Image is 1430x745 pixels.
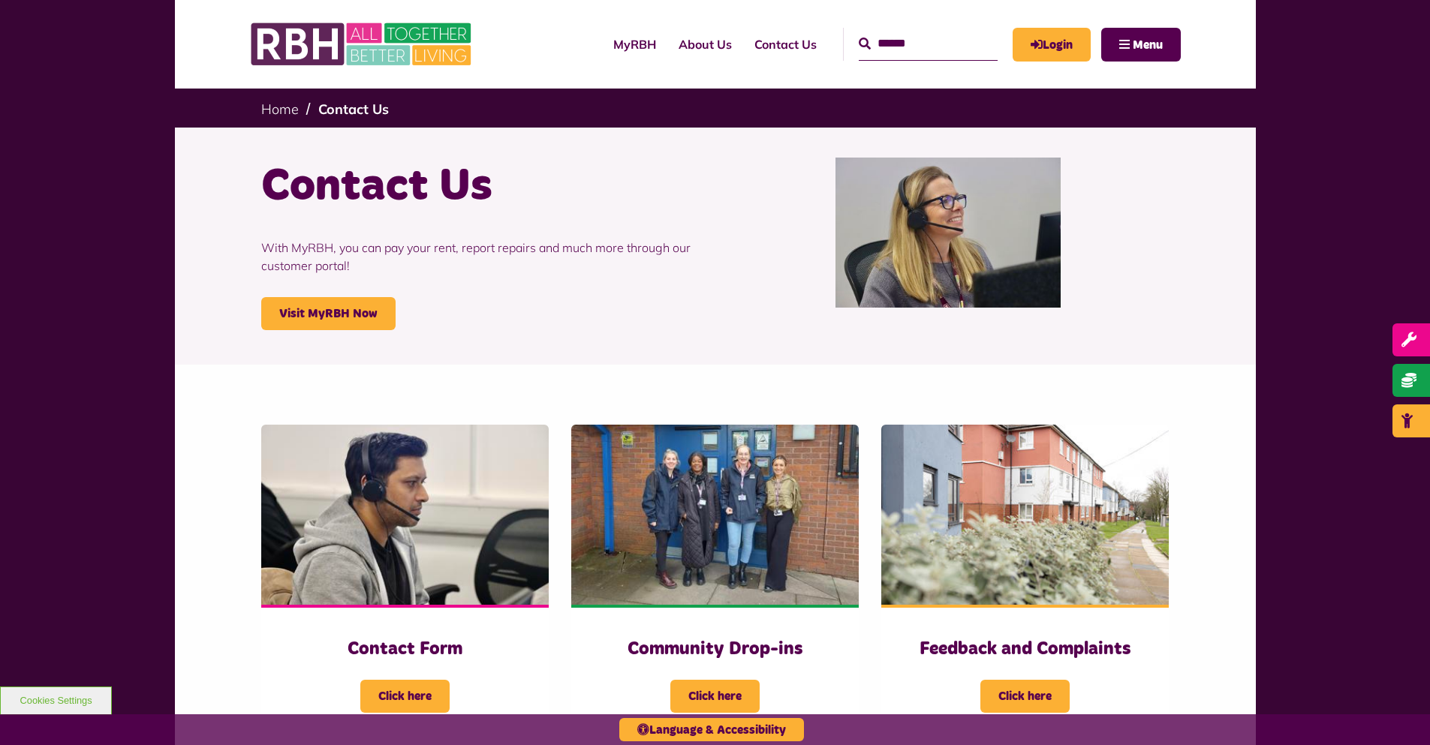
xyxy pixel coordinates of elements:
span: Click here [980,680,1070,713]
a: Contact Us [318,101,389,118]
a: About Us [667,24,743,65]
a: Home [261,101,299,118]
iframe: Netcall Web Assistant for live chat [1362,677,1430,745]
h3: Community Drop-ins [601,638,829,661]
a: Contact Form Click here [261,425,549,743]
img: SAZMEDIA RBH 22FEB24 97 [881,425,1169,605]
h1: Contact Us [261,158,704,216]
h3: Contact Form [291,638,519,661]
a: Visit MyRBH Now [261,297,396,330]
span: Click here [360,680,450,713]
span: Menu [1133,39,1163,51]
img: Heywood Drop In 2024 [571,425,859,605]
button: Navigation [1101,28,1181,62]
button: Language & Accessibility [619,718,804,741]
a: MyRBH [1013,28,1091,62]
a: MyRBH [602,24,667,65]
img: Contact Centre February 2024 (1) [835,158,1061,308]
a: Feedback and Complaints Click here [881,425,1169,743]
p: With MyRBH, you can pay your rent, report repairs and much more through our customer portal! [261,216,704,297]
img: RBH [250,15,475,74]
img: Contact Centre February 2024 (4) [261,425,549,605]
a: Contact Us [743,24,828,65]
h3: Feedback and Complaints [911,638,1139,661]
span: Click here [670,680,760,713]
a: Community Drop-ins Click here [571,425,859,743]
